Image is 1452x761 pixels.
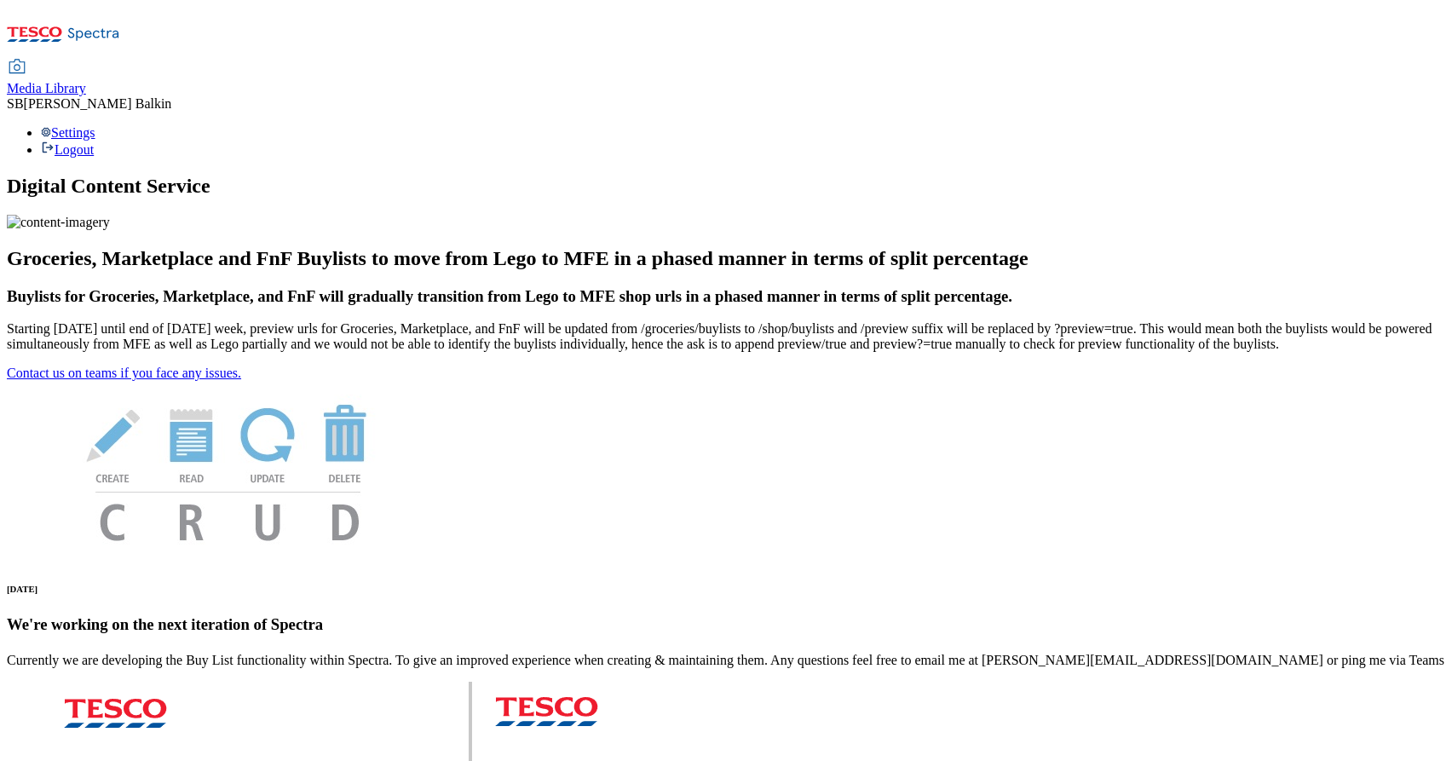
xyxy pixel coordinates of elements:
h2: Groceries, Marketplace and FnF Buylists to move from Lego to MFE in a phased manner in terms of s... [7,247,1445,270]
span: SB [7,96,24,111]
img: content-imagery [7,215,110,230]
p: Currently we are developing the Buy List functionality within Spectra. To give an improved experi... [7,653,1445,668]
a: Media Library [7,61,86,96]
h3: We're working on the next iteration of Spectra [7,615,1445,634]
img: News Image [7,381,450,559]
p: Starting [DATE] until end of [DATE] week, preview urls for Groceries, Marketplace, and FnF will b... [7,321,1445,352]
span: Media Library [7,81,86,95]
a: Contact us on teams if you face any issues. [7,366,241,380]
h3: Buylists for Groceries, Marketplace, and FnF will gradually transition from Lego to MFE shop urls... [7,287,1445,306]
h6: [DATE] [7,584,1445,594]
a: Settings [41,125,95,140]
a: Logout [41,142,94,157]
h1: Digital Content Service [7,175,1445,198]
span: [PERSON_NAME] Balkin [24,96,172,111]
